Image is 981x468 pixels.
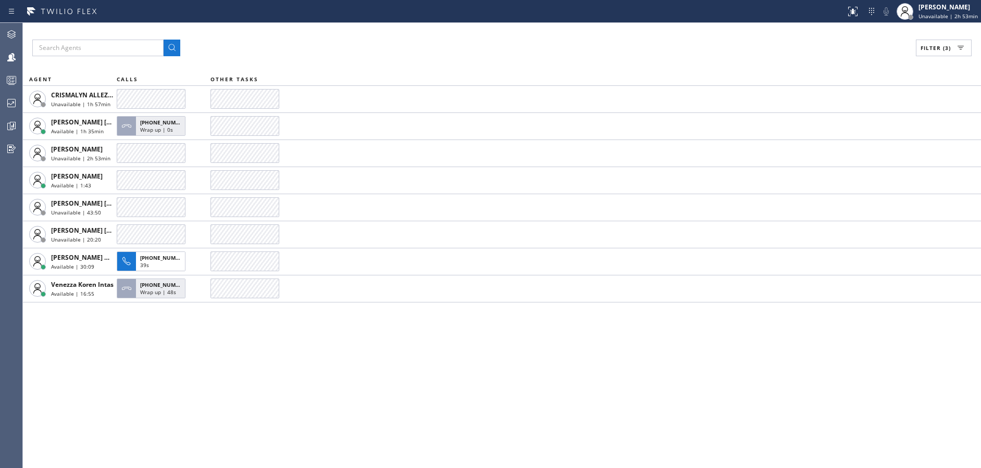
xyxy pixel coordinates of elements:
[51,290,94,297] span: Available | 16:55
[210,75,258,83] span: OTHER TASKS
[921,44,951,52] span: Filter (3)
[140,119,188,126] span: [PHONE_NUMBER]
[29,75,52,83] span: AGENT
[51,263,94,270] span: Available | 30:09
[51,236,101,243] span: Unavailable | 20:20
[918,12,978,20] span: Unavailable | 2h 53min
[51,100,110,108] span: Unavailable | 1h 57min
[879,4,893,19] button: Mute
[918,3,978,11] div: [PERSON_NAME]
[51,172,103,181] span: [PERSON_NAME]
[140,288,176,296] span: Wrap up | 48s
[140,281,188,288] span: [PHONE_NUMBER]
[51,118,156,127] span: [PERSON_NAME] [PERSON_NAME]
[916,40,972,56] button: Filter (3)
[51,253,130,262] span: [PERSON_NAME] Guingos
[140,126,173,133] span: Wrap up | 0s
[32,40,164,56] input: Search Agents
[51,182,91,189] span: Available | 1:43
[51,91,116,99] span: CRISMALYN ALLEZER
[140,254,188,261] span: [PHONE_NUMBER]
[117,248,189,274] button: [PHONE_NUMBER]39s
[51,145,103,154] span: [PERSON_NAME]
[51,280,114,289] span: Venezza Koren Intas
[140,261,149,269] span: 39s
[117,275,189,301] button: [PHONE_NUMBER]Wrap up | 48s
[51,226,156,235] span: [PERSON_NAME] [PERSON_NAME]
[51,155,110,162] span: Unavailable | 2h 53min
[51,209,101,216] span: Unavailable | 43:50
[117,75,138,83] span: CALLS
[51,128,104,135] span: Available | 1h 35min
[51,199,156,208] span: [PERSON_NAME] [PERSON_NAME]
[117,113,189,139] button: [PHONE_NUMBER]Wrap up | 0s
